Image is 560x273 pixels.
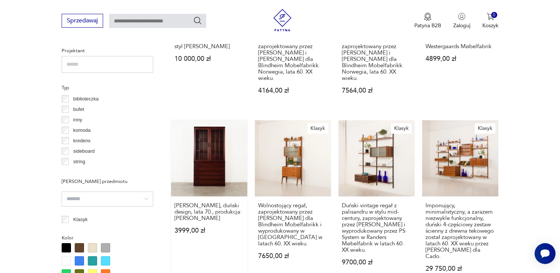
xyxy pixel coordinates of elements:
[487,13,494,20] img: Ikona koszyka
[491,12,498,18] div: 0
[73,105,84,114] p: bufet
[482,13,498,29] button: 0Koszyk
[174,227,244,234] p: 3999,00 zł
[174,56,244,62] p: 10 000,00 zł
[62,47,153,55] p: Projektant
[342,87,411,94] p: 7564,00 zł
[73,95,99,103] p: biblioteczka
[174,31,244,50] h3: Duński regał ścienny z drewna tekowego, lata 60., styl [PERSON_NAME]
[535,243,556,264] iframe: Smartsupp widget button
[62,177,153,186] p: [PERSON_NAME] przedmiotu
[62,234,153,242] p: Kolor
[342,202,411,253] h3: Duński vintage regał z palisandru w stylu mid-century, zaprojektowany przez [PERSON_NAME] i wypro...
[73,126,90,134] p: komoda
[258,87,328,94] p: 4164,00 zł
[453,22,470,29] p: Zaloguj
[258,253,328,259] p: 7650,00 zł
[258,202,328,247] h3: Wolnostojący regał, zaprojektowany przez [PERSON_NAME] dla Blindheim Mobelfabrikk i wyprodukowany...
[193,16,202,25] button: Szukaj
[426,31,495,50] h3: Biblioteczka tekowa, duński design, lata 60., produkcja: Westergaards Møbelfabrik
[426,266,495,272] p: 29 750,00 zł
[342,259,411,266] p: 9700,00 zł
[73,168,89,176] p: witryna
[414,13,441,29] button: Patyna B2B
[458,13,465,20] img: Ikonka użytkownika
[62,19,103,24] a: Sprzedawaj
[414,22,441,29] p: Patyna B2B
[453,13,470,29] button: Zaloguj
[73,137,90,145] p: kredens
[482,22,498,29] p: Koszyk
[73,215,87,224] p: Klasyk
[73,147,95,155] p: sideboard
[174,202,244,221] h3: [PERSON_NAME], duński design, lata 70., produkcja: [PERSON_NAME]
[258,31,328,81] h3: Skandynawski zestaw z drewna tekowego „Ergo”, zaprojektowany przez [PERSON_NAME] i [PERSON_NAME] ...
[73,158,85,166] p: string
[62,84,153,92] p: Typ
[414,13,441,29] a: Ikona medaluPatyna B2B
[73,116,82,124] p: inny
[342,31,411,81] h3: Skandynawski zestaw z drewna tekowego „Ergo”, zaprojektowany przez [PERSON_NAME] i [PERSON_NAME] ...
[424,13,431,21] img: Ikona medalu
[271,9,294,31] img: Patyna - sklep z meblami i dekoracjami vintage
[426,56,495,62] p: 4899,00 zł
[62,14,103,28] button: Sprzedawaj
[426,202,495,260] h3: Imponujący, minimalistyczny, a zarazem niezwykle funkcjonalny, duński 4-częściowy zestaw ścienny ...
